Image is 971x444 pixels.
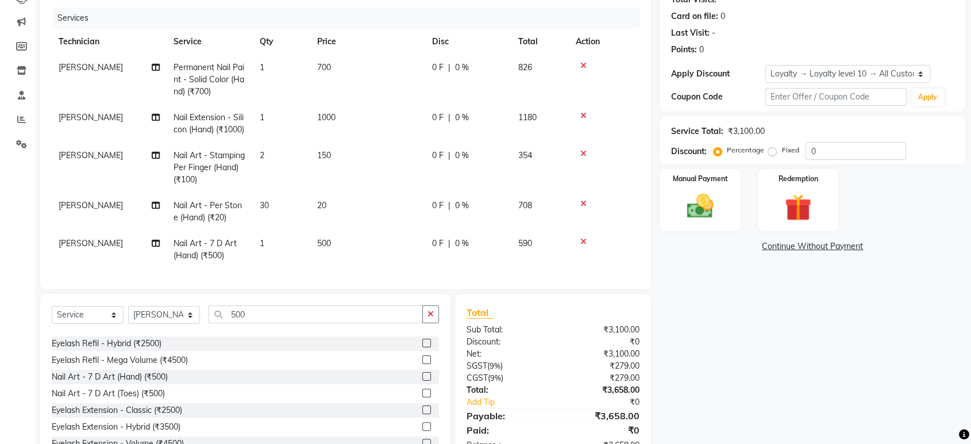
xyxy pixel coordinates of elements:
[448,238,450,250] span: |
[52,371,168,383] div: Nail Art - 7 D Art (Hand) (₹500)
[671,91,765,103] div: Coupon Code
[59,150,123,160] span: [PERSON_NAME]
[518,150,532,160] span: 354
[553,348,649,360] div: ₹3,100.00
[209,305,423,323] input: Search or Scan
[673,174,728,184] label: Manual Payment
[553,372,649,384] div: ₹279.00
[432,62,444,74] span: 0 F
[448,200,450,212] span: |
[59,238,123,248] span: [PERSON_NAME]
[671,146,707,158] div: Discount:
[52,338,161,350] div: Eyelash Refil - Hybrid (₹2500)
[765,88,907,106] input: Enter Offer / Coupon Code
[455,62,469,74] span: 0 %
[671,68,765,80] div: Apply Discount
[260,112,264,123] span: 1
[671,125,723,137] div: Service Total:
[776,191,819,224] img: _gift.svg
[317,150,331,160] span: 150
[174,238,237,261] span: Nail Art - 7 D Art (Hand) (₹500)
[727,145,764,155] label: Percentage
[174,62,244,97] span: Permanent Nail Paint - Solid Color (Hand) (₹700)
[174,112,244,135] span: Nail Extension - Silicon (Hand) (₹1000)
[174,150,245,185] span: Nail Art - Stamping Per Finger (Hand) (₹100)
[167,29,253,55] th: Service
[53,7,648,29] div: Services
[712,27,715,39] div: -
[671,27,710,39] div: Last Visit:
[52,29,167,55] th: Technician
[518,238,532,248] span: 590
[467,361,487,371] span: SGST
[317,200,326,210] span: 20
[174,200,242,223] span: Nail Art - Per Stone (Hand) (₹20)
[458,360,553,372] div: ( )
[467,373,488,383] span: CGST
[553,423,649,437] div: ₹0
[720,10,725,22] div: 0
[52,421,180,433] div: Eyelash Extension - Hybrid (₹3500)
[458,384,553,396] div: Total:
[728,125,764,137] div: ₹3,100.00
[569,396,648,408] div: ₹0
[448,150,450,162] span: |
[553,409,649,423] div: ₹3,658.00
[317,238,331,248] span: 500
[52,354,188,366] div: Eyelash Refil - Mega Volume (₹4500)
[518,112,537,123] span: 1180
[458,348,553,360] div: Net:
[569,29,639,55] th: Action
[432,112,444,124] span: 0 F
[448,62,450,74] span: |
[699,44,704,56] div: 0
[778,174,818,184] label: Redemption
[458,423,553,437] div: Paid:
[59,62,123,72] span: [PERSON_NAME]
[458,372,553,384] div: ( )
[553,384,649,396] div: ₹3,658.00
[59,112,123,123] span: [PERSON_NAME]
[458,336,553,348] div: Discount:
[911,89,944,106] button: Apply
[671,10,718,22] div: Card on file:
[455,112,469,124] span: 0 %
[553,360,649,372] div: ₹279.00
[432,238,444,250] span: 0 F
[52,388,165,400] div: Nail Art - 7 D Art (Toes) (₹500)
[458,409,553,423] div: Payable:
[432,150,444,162] span: 0 F
[310,29,425,55] th: Price
[59,200,123,210] span: [PERSON_NAME]
[553,336,649,348] div: ₹0
[253,29,310,55] th: Qty
[260,150,264,160] span: 2
[679,191,722,221] img: _cash.svg
[458,324,553,336] div: Sub Total:
[518,62,532,72] span: 826
[455,150,469,162] span: 0 %
[260,200,269,210] span: 30
[458,396,569,408] a: Add Tip
[467,307,493,319] span: Total
[553,324,649,336] div: ₹3,100.00
[511,29,569,55] th: Total
[52,404,182,416] div: Eyelash Extension - Classic (₹2500)
[490,361,500,370] span: 9%
[425,29,511,55] th: Disc
[448,112,450,124] span: |
[317,112,336,123] span: 1000
[518,200,532,210] span: 708
[455,238,469,250] span: 0 %
[671,44,697,56] div: Points:
[317,62,331,72] span: 700
[662,240,963,252] a: Continue Without Payment
[260,62,264,72] span: 1
[781,145,799,155] label: Fixed
[455,200,469,212] span: 0 %
[490,373,501,382] span: 9%
[432,200,444,212] span: 0 F
[260,238,264,248] span: 1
